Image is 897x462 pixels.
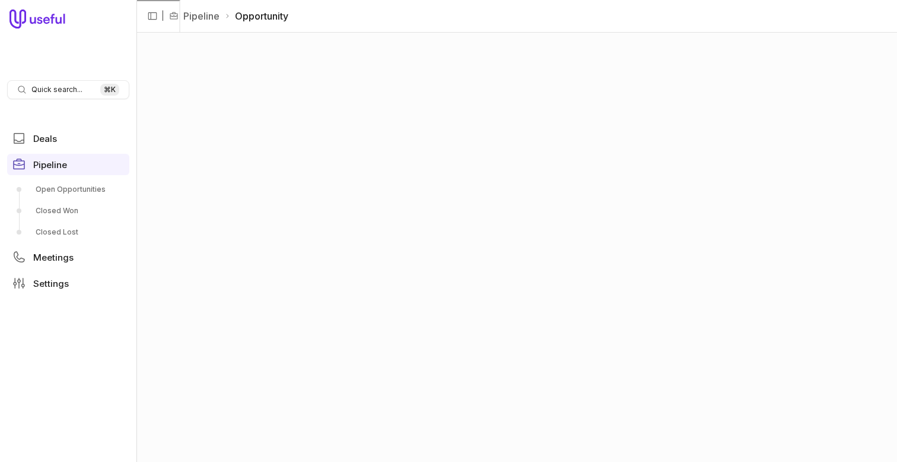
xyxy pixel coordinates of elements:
[144,7,161,25] button: Collapse sidebar
[7,180,129,199] a: Open Opportunities
[183,9,220,23] a: Pipeline
[31,85,82,94] span: Quick search...
[7,180,129,242] div: Pipeline submenu
[33,279,69,288] span: Settings
[7,273,129,294] a: Settings
[224,9,288,23] li: Opportunity
[161,9,164,23] span: |
[7,223,129,242] a: Closed Lost
[7,128,129,149] a: Deals
[7,201,129,220] a: Closed Won
[7,246,129,268] a: Meetings
[33,253,74,262] span: Meetings
[7,154,129,175] a: Pipeline
[100,84,119,96] kbd: ⌘ K
[33,160,67,169] span: Pipeline
[33,134,57,143] span: Deals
